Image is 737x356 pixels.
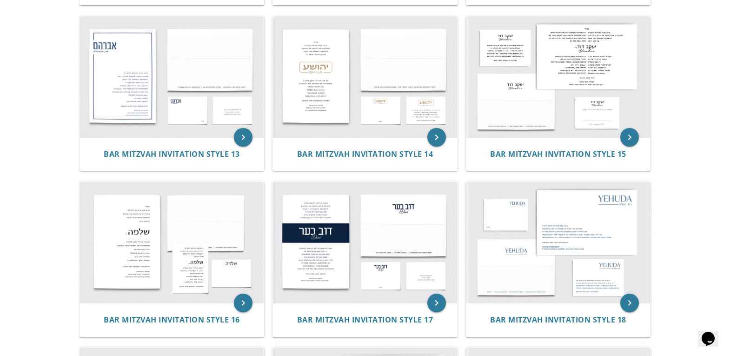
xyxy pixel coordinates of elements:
a: keyboard_arrow_right [620,128,639,147]
img: Bar Mitzvah Invitation Style 17 [273,182,457,303]
a: Bar Mitzvah Invitation Style 17 [297,316,433,324]
img: Bar Mitzvah Invitation Style 14 [273,16,457,137]
a: keyboard_arrow_right [234,128,252,147]
a: Bar Mitzvah Invitation Style 14 [297,150,433,159]
iframe: chat widget [698,319,728,347]
a: keyboard_arrow_right [234,294,252,312]
span: Bar Mitzvah Invitation Style 16 [104,315,240,325]
img: Bar Mitzvah Invitation Style 16 [80,182,264,303]
a: keyboard_arrow_right [620,294,639,312]
a: Bar Mitzvah Invitation Style 15 [490,150,626,159]
a: keyboard_arrow_right [427,128,446,147]
span: Bar Mitzvah Invitation Style 13 [104,149,240,159]
img: Bar Mitzvah Invitation Style 18 [466,182,651,303]
span: Bar Mitzvah Invitation Style 17 [297,315,433,325]
a: Bar Mitzvah Invitation Style 18 [490,316,626,324]
span: Bar Mitzvah Invitation Style 15 [490,149,626,159]
span: Bar Mitzvah Invitation Style 14 [297,149,433,159]
img: Bar Mitzvah Invitation Style 13 [80,16,264,137]
a: Bar Mitzvah Invitation Style 16 [104,316,240,324]
a: Bar Mitzvah Invitation Style 13 [104,150,240,159]
img: Bar Mitzvah Invitation Style 15 [466,16,651,137]
a: keyboard_arrow_right [427,294,446,312]
span: Bar Mitzvah Invitation Style 18 [490,315,626,325]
